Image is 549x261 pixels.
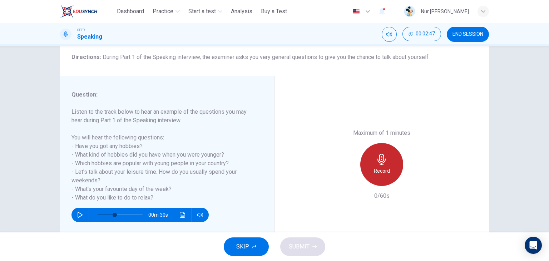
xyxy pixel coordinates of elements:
button: Record [360,143,403,186]
span: Dashboard [117,7,144,16]
button: Analysis [228,5,255,18]
button: Start a test [186,5,225,18]
span: 00m 30s [148,208,174,222]
h1: Speaking [77,33,102,41]
span: SKIP [236,242,249,252]
span: Analysis [231,7,252,16]
span: END SESSION [452,31,483,37]
h6: Listen to the track below to hear an example of the questions you may hear during Part 1 of the S... [71,108,254,202]
div: Nur [PERSON_NAME] [421,7,469,16]
div: Open Intercom Messenger [525,237,542,254]
button: Dashboard [114,5,147,18]
button: 00:02:47 [402,27,441,41]
h6: 0/60s [374,192,390,200]
img: Profile picture [404,6,415,17]
h6: Maximum of 1 minutes [353,129,410,137]
button: Practice [150,5,183,18]
button: SKIP [224,237,269,256]
h6: Record [374,167,390,175]
img: ELTC logo [60,4,98,19]
span: Buy a Test [261,7,287,16]
button: Click to see the audio transcription [177,208,188,222]
h6: Question : [71,90,254,99]
span: Start a test [188,7,216,16]
div: Hide [402,27,441,42]
button: Buy a Test [258,5,290,18]
span: CEFR [77,28,85,33]
img: en [352,9,361,14]
h6: Directions : [71,53,478,61]
div: Mute [382,27,397,42]
span: 00:02:47 [416,31,435,37]
span: During Part 1 of the Speaking interview, the examiner asks you very general questions to give you... [103,54,430,60]
span: Practice [153,7,173,16]
button: END SESSION [447,27,489,42]
a: ELTC logo [60,4,114,19]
